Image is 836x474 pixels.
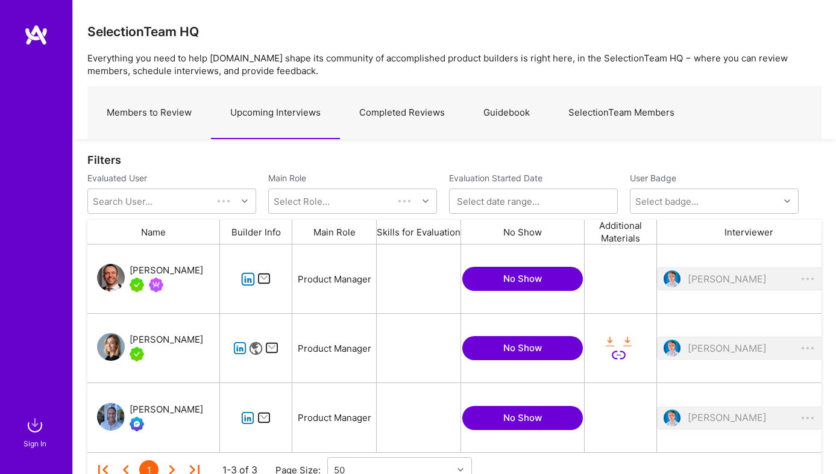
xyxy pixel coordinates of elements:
[257,272,271,286] i: icon Mail
[87,87,211,139] a: Members to Review
[97,333,125,361] img: User Avatar
[377,220,461,244] div: Skills for Evaluation
[23,413,47,437] img: sign in
[93,195,152,208] div: Search User...
[549,87,694,139] a: SelectionTeam Members
[242,198,248,204] i: icon Chevron
[130,278,144,292] img: A.Teamer in Residence
[265,341,279,355] i: icon Mail
[97,263,203,295] a: User Avatar[PERSON_NAME]A.Teamer in ResidenceBeen on Mission
[457,195,610,207] input: Select date range...
[292,314,377,382] div: Product Manager
[462,267,583,291] button: No Show
[292,245,377,313] div: Product Manager
[461,220,585,244] div: No Show
[449,172,618,184] label: Evaluation Started Date
[211,87,340,139] a: Upcoming Interviews
[130,263,203,278] div: [PERSON_NAME]
[462,336,583,360] button: No Show
[462,406,583,430] button: No Show
[220,220,292,244] div: Builder Info
[130,402,203,417] div: [PERSON_NAME]
[97,264,125,292] img: User Avatar
[241,411,255,425] i: icon linkedIn
[340,87,464,139] a: Completed Reviews
[87,154,822,166] div: Filters
[149,278,163,292] img: Been on Mission
[249,341,263,355] i: icon Website
[457,467,464,473] i: icon Chevron
[603,335,617,349] i: icon OrangeDownload
[87,220,220,244] div: Name
[87,172,256,184] label: Evaluated User
[257,411,271,425] i: icon Mail
[464,87,549,139] a: Guidebook
[268,172,437,184] label: Main Role
[24,24,48,46] img: logo
[233,341,247,355] i: icon linkedIn
[130,347,144,361] img: A.Teamer in Residence
[87,52,822,77] p: Everything you need to help [DOMAIN_NAME] shape its community of accomplished product builders is...
[423,198,429,204] i: icon Chevron
[612,348,626,362] i: icon LinkSecondary
[25,413,47,450] a: sign inSign In
[630,172,676,184] label: User Badge
[130,417,144,431] img: Evaluation Call Booked
[97,332,203,364] a: User Avatar[PERSON_NAME]A.Teamer in Residence
[292,383,377,452] div: Product Manager
[621,335,635,349] i: icon OrangeDownload
[130,332,203,347] div: [PERSON_NAME]
[292,220,377,244] div: Main Role
[274,195,330,208] div: Select Role...
[97,402,203,434] a: User Avatar[PERSON_NAME]Evaluation Call Booked
[24,437,46,450] div: Sign In
[241,272,255,286] i: icon linkedIn
[97,403,125,431] img: User Avatar
[87,24,199,39] h3: SelectionTeam HQ
[784,198,790,204] i: icon Chevron
[635,195,699,208] div: Select badge...
[585,220,657,244] div: Additional Materials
